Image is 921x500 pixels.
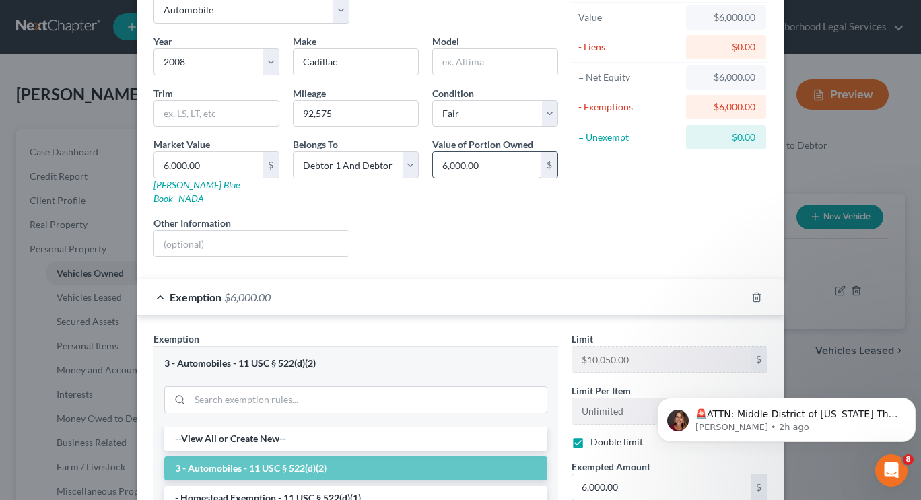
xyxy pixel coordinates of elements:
[294,101,418,127] input: --
[578,71,680,84] div: = Net Equity
[903,454,914,465] span: 8
[432,34,459,48] label: Model
[153,216,231,230] label: Other Information
[578,131,680,144] div: = Unexempt
[652,369,921,464] iframe: Intercom notifications message
[154,101,279,127] input: ex. LS, LT, etc
[263,152,279,178] div: $
[224,291,271,303] span: $6,000.00
[164,427,547,451] li: --View All or Create New--
[697,131,755,144] div: $0.00
[572,347,751,372] input: --
[541,152,557,178] div: $
[697,100,755,114] div: $6,000.00
[751,347,767,372] div: $
[590,435,643,449] label: Double limit
[697,71,755,84] div: $6,000.00
[154,152,263,178] input: 0.00
[751,474,767,500] div: $
[153,34,172,48] label: Year
[178,192,204,204] a: NADA
[170,291,221,303] span: Exemption
[433,49,557,75] input: ex. Altima
[572,474,751,500] input: 0.00
[154,231,349,256] input: (optional)
[293,86,326,100] label: Mileage
[578,11,680,24] div: Value
[433,152,541,178] input: 0.00
[572,333,593,345] span: Limit
[153,333,199,345] span: Exemption
[190,387,547,413] input: Search exemption rules...
[294,49,418,75] input: ex. Nissan
[578,100,680,114] div: - Exemptions
[697,11,755,24] div: $6,000.00
[293,139,338,150] span: Belongs To
[578,40,680,54] div: - Liens
[164,357,547,370] div: 3 - Automobiles - 11 USC § 522(d)(2)
[572,384,631,398] label: Limit Per Item
[153,179,240,204] a: [PERSON_NAME] Blue Book
[572,461,650,472] span: Exempted Amount
[572,398,751,424] input: --
[153,137,210,151] label: Market Value
[153,86,173,100] label: Trim
[164,456,547,480] li: 3 - Automobiles - 11 USC § 522(d)(2)
[432,86,474,100] label: Condition
[293,36,316,47] span: Make
[697,40,755,54] div: $0.00
[432,137,533,151] label: Value of Portion Owned
[875,454,908,487] iframe: Intercom live chat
